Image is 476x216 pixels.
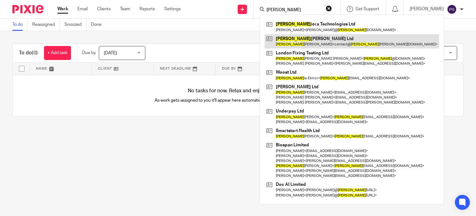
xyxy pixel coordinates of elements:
a: Done [91,19,106,31]
img: svg%3E [447,4,457,14]
a: Reports [139,6,155,12]
p: [PERSON_NAME] [410,6,444,12]
img: Pixie [12,5,43,13]
a: + Add task [44,46,71,60]
input: Search [266,7,322,13]
span: (0) [32,50,38,55]
span: [DATE] [104,51,117,55]
a: Email [77,6,88,12]
p: Due by [82,50,96,56]
h4: No tasks for now. Relax and enjoy your day! [13,88,463,94]
a: Reassigned [32,19,60,31]
a: Work [57,6,68,12]
a: Clients [97,6,111,12]
h1: To do [19,50,38,56]
button: Clear [326,5,332,11]
a: To do [12,19,28,31]
a: Snoozed [64,19,86,31]
a: Team [120,6,130,12]
a: Settings [164,6,181,12]
span: Get Support [355,7,379,11]
p: As work gets assigned to you it'll appear here automatically, helping you stay organised. [126,97,351,103]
